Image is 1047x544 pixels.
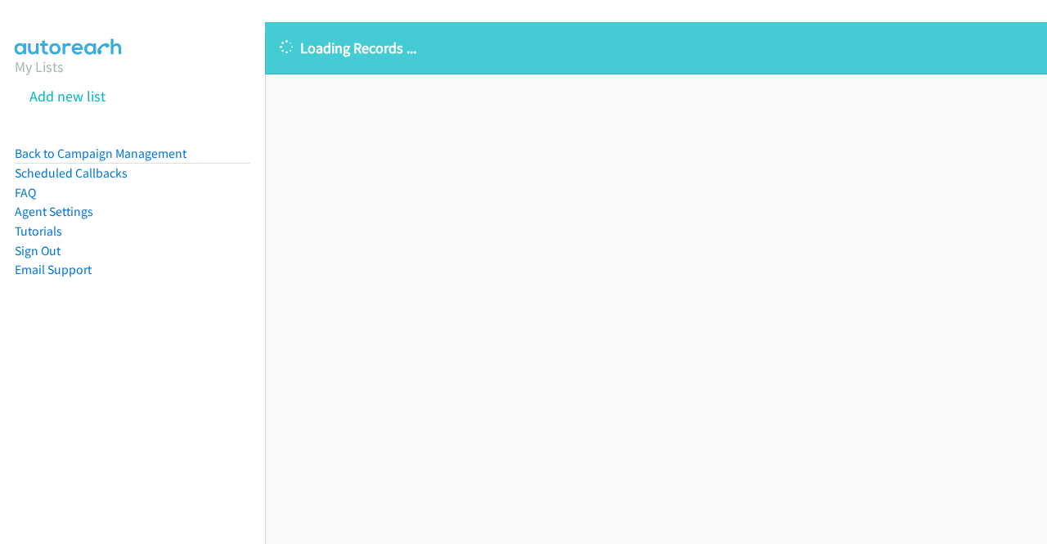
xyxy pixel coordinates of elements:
a: Sign Out [15,243,61,259]
a: My Lists [15,57,64,76]
p: Loading Records ... [280,37,1032,59]
a: Agent Settings [15,204,93,219]
a: FAQ [15,185,36,200]
a: Tutorials [15,223,62,239]
a: Back to Campaign Management [15,146,186,161]
a: Scheduled Callbacks [15,165,128,181]
a: Add new list [29,87,106,106]
a: Email Support [15,262,92,277]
